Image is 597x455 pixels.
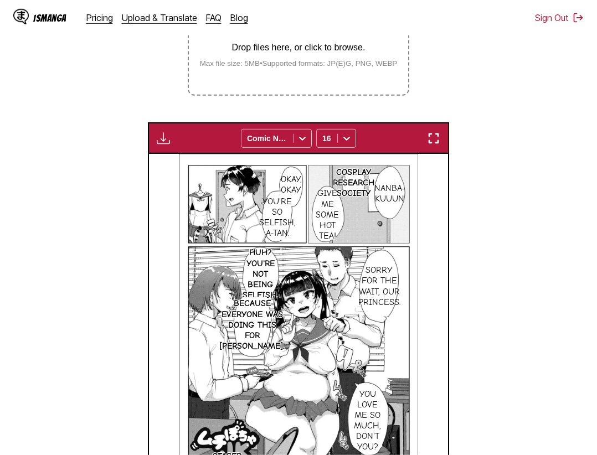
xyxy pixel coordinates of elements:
[279,172,304,198] p: Okay, okay
[230,12,248,23] a: Blog
[352,387,383,455] p: You love me so much, don't you?
[356,263,403,310] p: Sorry for the wait, our princess.
[372,181,407,206] p: Nanba-kuuun
[313,186,341,244] p: Give me some hot tea!
[217,296,287,354] p: Because everyone was doing this for [PERSON_NAME].
[13,9,29,24] img: IsManga Logo
[206,12,222,23] a: FAQ
[122,12,197,23] a: Upload & Translate
[191,43,406,53] p: Drop files here, or click to browse.
[157,132,170,145] img: Download translated images
[13,9,86,27] a: IsManga LogoIsManga
[86,12,113,23] a: Pricing
[535,12,584,23] button: Sign Out
[331,165,377,201] p: Cosplay Research Society
[191,59,406,68] small: Max file size: 5MB • Supported formats: JP(E)G, PNG, WEBP
[257,194,298,241] p: You're so selfish, A-tan.
[33,13,66,23] div: IsManga
[240,245,280,303] p: Huh? You're not being selfish.
[427,132,440,145] img: Enter fullscreen
[573,12,584,23] img: Sign out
